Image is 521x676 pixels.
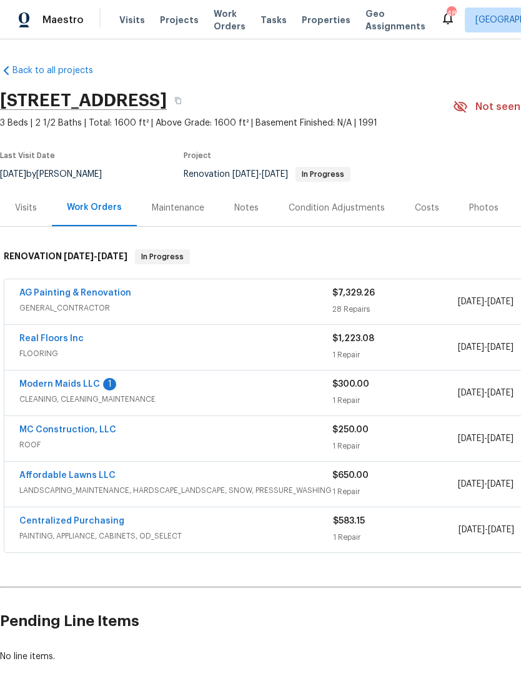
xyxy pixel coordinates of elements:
div: 1 Repair [333,531,459,544]
h6: RENOVATION [4,249,127,264]
span: Renovation [184,170,350,179]
span: $250.00 [332,425,369,434]
div: Photos [469,202,499,214]
span: [DATE] [262,170,288,179]
span: Maestro [42,14,84,26]
a: Centralized Purchasing [19,517,124,525]
span: [DATE] [458,434,484,443]
span: [DATE] [487,297,514,306]
span: Geo Assignments [365,7,425,32]
span: - [232,170,288,179]
span: [DATE] [488,525,514,534]
span: - [64,252,127,261]
div: 1 Repair [332,440,457,452]
span: - [458,296,514,308]
button: Copy Address [167,89,189,112]
a: Modern Maids LLC [19,380,100,389]
a: MC Construction, LLC [19,425,116,434]
div: 1 Repair [332,485,457,498]
span: Tasks [260,16,287,24]
span: ROOF [19,439,332,451]
span: In Progress [297,171,349,178]
div: 28 Repairs [332,303,457,316]
a: Real Floors Inc [19,334,84,343]
div: 1 [103,378,116,390]
span: [DATE] [64,252,94,261]
span: [DATE] [97,252,127,261]
span: [DATE] [458,480,484,489]
span: Projects [160,14,199,26]
span: Visits [119,14,145,26]
span: [DATE] [458,343,484,352]
span: Project [184,152,211,159]
span: [DATE] [487,343,514,352]
span: $300.00 [332,380,369,389]
span: - [459,524,514,536]
span: $583.15 [333,517,365,525]
div: Condition Adjustments [289,202,385,214]
span: [DATE] [487,434,514,443]
span: - [458,432,514,445]
span: Work Orders [214,7,246,32]
span: $7,329.26 [332,289,375,297]
div: Notes [234,202,259,214]
span: $650.00 [332,471,369,480]
span: Properties [302,14,350,26]
div: Costs [415,202,439,214]
span: - [458,478,514,490]
span: [DATE] [458,389,484,397]
span: - [458,341,514,354]
div: 1 Repair [332,394,457,407]
div: 1 Repair [332,349,457,361]
span: [DATE] [232,170,259,179]
span: In Progress [136,251,189,263]
span: GENERAL_CONTRACTOR [19,302,332,314]
span: [DATE] [458,297,484,306]
span: PAINTING, APPLIANCE, CABINETS, OD_SELECT [19,530,333,542]
a: Affordable Lawns LLC [19,471,116,480]
span: LANDSCAPING_MAINTENANCE, HARDSCAPE_LANDSCAPE, SNOW, PRESSURE_WASHING [19,484,332,497]
span: CLEANING, CLEANING_MAINTENANCE [19,393,332,405]
span: $1,223.08 [332,334,374,343]
span: - [458,387,514,399]
div: 48 [447,7,455,20]
span: [DATE] [487,389,514,397]
a: AG Painting & Renovation [19,289,131,297]
span: [DATE] [487,480,514,489]
div: Maintenance [152,202,204,214]
div: Visits [15,202,37,214]
span: [DATE] [459,525,485,534]
div: Work Orders [67,201,122,214]
span: FLOORING [19,347,332,360]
